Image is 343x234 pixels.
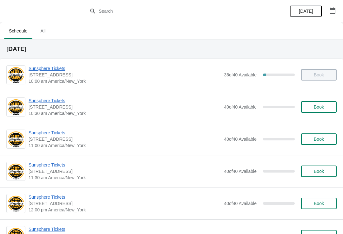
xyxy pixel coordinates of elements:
[7,66,25,84] img: Sunsphere Tickets | 810 Clinch Avenue, Knoxville, TN, USA | 10:00 am America/New_York
[29,162,221,168] span: Sunsphere Tickets
[29,142,221,149] span: 11:00 am America/New_York
[29,207,221,213] span: 12:00 pm America/New_York
[29,174,221,181] span: 11:30 am America/New_York
[29,200,221,207] span: [STREET_ADDRESS]
[29,72,221,78] span: [STREET_ADDRESS]
[35,25,51,37] span: All
[314,137,324,142] span: Book
[314,201,324,206] span: Book
[29,78,221,84] span: 10:00 am America/New_York
[6,46,337,52] h2: [DATE]
[299,9,313,14] span: [DATE]
[7,131,25,148] img: Sunsphere Tickets | 810 Clinch Avenue, Knoxville, TN, USA | 11:00 am America/New_York
[224,104,257,110] span: 40 of 40 Available
[224,137,257,142] span: 40 of 40 Available
[29,136,221,142] span: [STREET_ADDRESS]
[224,72,257,77] span: 36 of 40 Available
[29,226,221,232] span: Sunsphere Tickets
[98,5,257,17] input: Search
[224,169,257,174] span: 40 of 40 Available
[29,194,221,200] span: Sunsphere Tickets
[29,104,221,110] span: [STREET_ADDRESS]
[29,65,221,72] span: Sunsphere Tickets
[29,97,221,104] span: Sunsphere Tickets
[29,110,221,117] span: 10:30 am America/New_York
[4,25,32,37] span: Schedule
[7,195,25,212] img: Sunsphere Tickets | 810 Clinch Avenue, Knoxville, TN, USA | 12:00 pm America/New_York
[290,5,322,17] button: [DATE]
[314,104,324,110] span: Book
[301,198,337,209] button: Book
[314,169,324,174] span: Book
[29,168,221,174] span: [STREET_ADDRESS]
[301,166,337,177] button: Book
[7,163,25,180] img: Sunsphere Tickets | 810 Clinch Avenue, Knoxville, TN, USA | 11:30 am America/New_York
[7,98,25,116] img: Sunsphere Tickets | 810 Clinch Avenue, Knoxville, TN, USA | 10:30 am America/New_York
[29,130,221,136] span: Sunsphere Tickets
[224,201,257,206] span: 40 of 40 Available
[301,133,337,145] button: Book
[301,101,337,113] button: Book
